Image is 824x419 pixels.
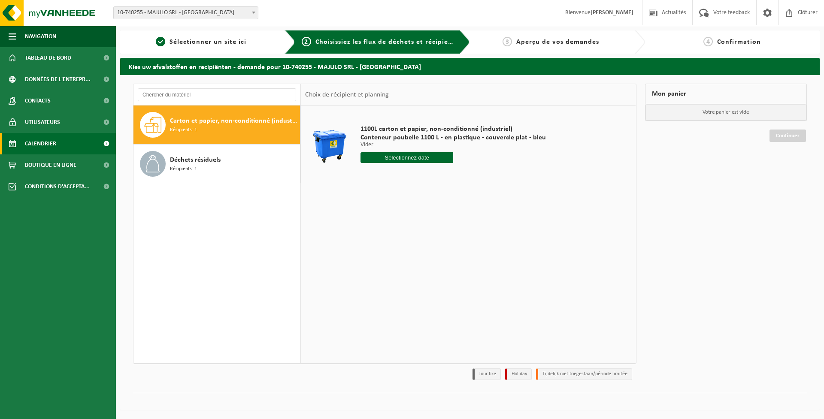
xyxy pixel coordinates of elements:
[717,39,761,45] span: Confirmation
[156,37,165,46] span: 1
[25,90,51,112] span: Contacts
[473,368,501,380] li: Jour fixe
[360,152,453,163] input: Sélectionnez date
[360,142,546,148] p: Vider
[124,37,278,47] a: 1Sélectionner un site ici
[25,26,56,47] span: Navigation
[25,176,90,197] span: Conditions d'accepta...
[703,37,713,46] span: 4
[114,7,258,19] span: 10-740255 - MAJULO SRL - VILLERS-LE-BOUILLET
[516,39,599,45] span: Aperçu de vos demandes
[120,58,820,75] h2: Kies uw afvalstoffen en recipiënten - demande pour 10-740255 - MAJULO SRL - [GEOGRAPHIC_DATA]
[25,133,56,154] span: Calendrier
[170,126,197,134] span: Récipients: 1
[360,125,546,133] span: 1100L carton et papier, non-conditionné (industriel)
[301,84,393,106] div: Choix de récipient et planning
[170,39,246,45] span: Sélectionner un site ici
[170,116,298,126] span: Carton et papier, non-conditionné (industriel)
[769,130,806,142] a: Continuer
[302,37,311,46] span: 2
[645,104,807,121] p: Votre panier est vide
[133,145,300,183] button: Déchets résiduels Récipients: 1
[25,154,76,176] span: Boutique en ligne
[170,165,197,173] span: Récipients: 1
[591,9,633,16] strong: [PERSON_NAME]
[505,368,532,380] li: Holiday
[138,88,296,101] input: Chercher du matériel
[315,39,458,45] span: Choisissiez les flux de déchets et récipients
[25,112,60,133] span: Utilisateurs
[645,84,807,104] div: Mon panier
[360,133,546,142] span: Conteneur poubelle 1100 L - en plastique - couvercle plat - bleu
[25,69,91,90] span: Données de l'entrepr...
[536,368,632,380] li: Tijdelijk niet toegestaan/période limitée
[25,47,71,69] span: Tableau de bord
[503,37,512,46] span: 3
[113,6,258,19] span: 10-740255 - MAJULO SRL - VILLERS-LE-BOUILLET
[170,155,221,165] span: Déchets résiduels
[133,106,300,145] button: Carton et papier, non-conditionné (industriel) Récipients: 1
